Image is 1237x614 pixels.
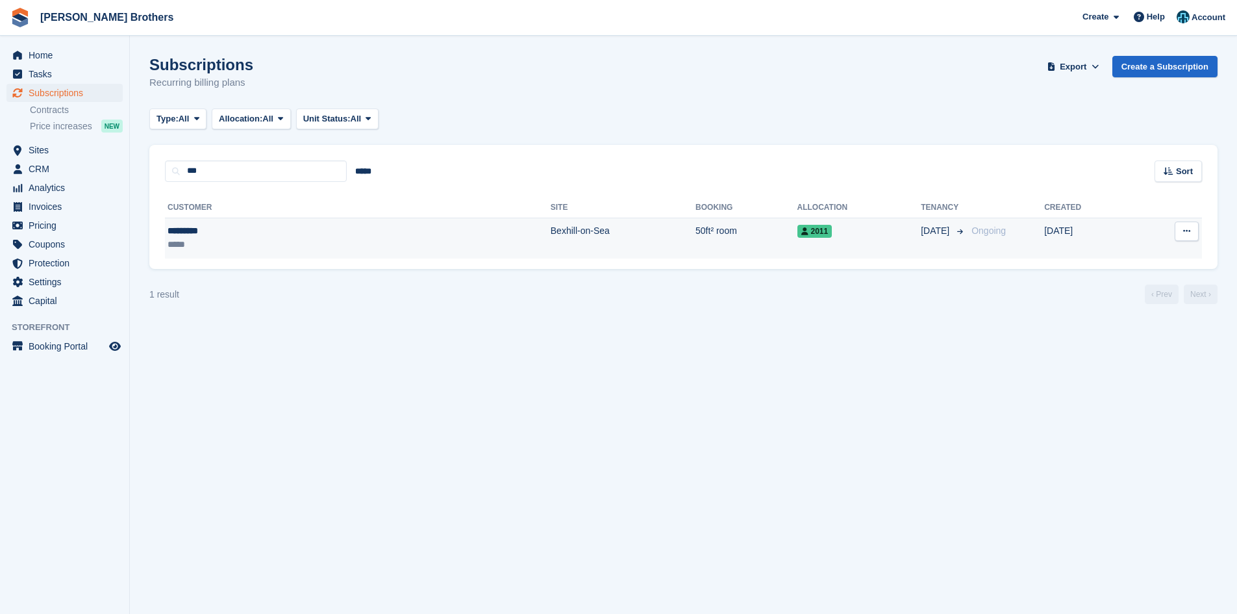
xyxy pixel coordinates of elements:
th: Customer [165,198,551,218]
span: All [262,112,273,125]
div: 1 result [149,288,179,301]
span: Storefront [12,321,129,334]
span: Sort [1176,165,1193,178]
img: stora-icon-8386f47178a22dfd0bd8f6a31ec36ba5ce8667c1dd55bd0f319d3a0aa187defe.svg [10,8,30,27]
th: Created [1044,198,1135,218]
a: Contracts [30,104,123,116]
span: Home [29,46,106,64]
span: Type: [156,112,179,125]
a: menu [6,179,123,197]
button: Export [1045,56,1102,77]
div: NEW [101,120,123,133]
a: menu [6,65,123,83]
a: Price increases NEW [30,119,123,133]
a: menu [6,337,123,355]
a: menu [6,84,123,102]
span: Subscriptions [29,84,106,102]
span: [DATE] [921,224,952,238]
span: Tasks [29,65,106,83]
span: Coupons [29,235,106,253]
span: Help [1147,10,1165,23]
span: Allocation: [219,112,262,125]
button: Type: All [149,109,206,130]
button: Allocation: All [212,109,291,130]
span: Sites [29,141,106,159]
span: Settings [29,273,106,291]
p: Recurring billing plans [149,75,253,90]
a: Preview store [107,339,123,354]
span: Price increases [30,120,92,133]
span: Analytics [29,179,106,197]
td: Bexhill-on-Sea [551,218,695,259]
span: Capital [29,292,106,310]
span: Pricing [29,216,106,235]
a: menu [6,216,123,235]
th: Booking [695,198,797,218]
a: menu [6,198,123,216]
a: menu [6,254,123,272]
a: menu [6,273,123,291]
span: All [351,112,362,125]
h1: Subscriptions [149,56,253,73]
td: 50ft² room [695,218,797,259]
a: menu [6,141,123,159]
span: Unit Status: [303,112,351,125]
span: Account [1192,11,1225,24]
span: 2011 [797,225,832,238]
span: All [179,112,190,125]
td: [DATE] [1044,218,1135,259]
button: Unit Status: All [296,109,379,130]
span: Booking Portal [29,337,106,355]
th: Tenancy [921,198,966,218]
span: Invoices [29,198,106,216]
span: Export [1060,60,1086,73]
a: menu [6,46,123,64]
span: Protection [29,254,106,272]
span: CRM [29,160,106,178]
a: menu [6,292,123,310]
a: Create a Subscription [1112,56,1218,77]
a: menu [6,160,123,178]
th: Site [551,198,695,218]
span: Create [1082,10,1108,23]
a: Next [1184,285,1218,304]
a: [PERSON_NAME] Brothers [35,6,179,28]
img: Helen Eldridge [1177,10,1190,23]
span: Ongoing [971,225,1006,236]
nav: Page [1142,285,1220,304]
a: menu [6,235,123,253]
a: Previous [1145,285,1179,304]
th: Allocation [797,198,921,218]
